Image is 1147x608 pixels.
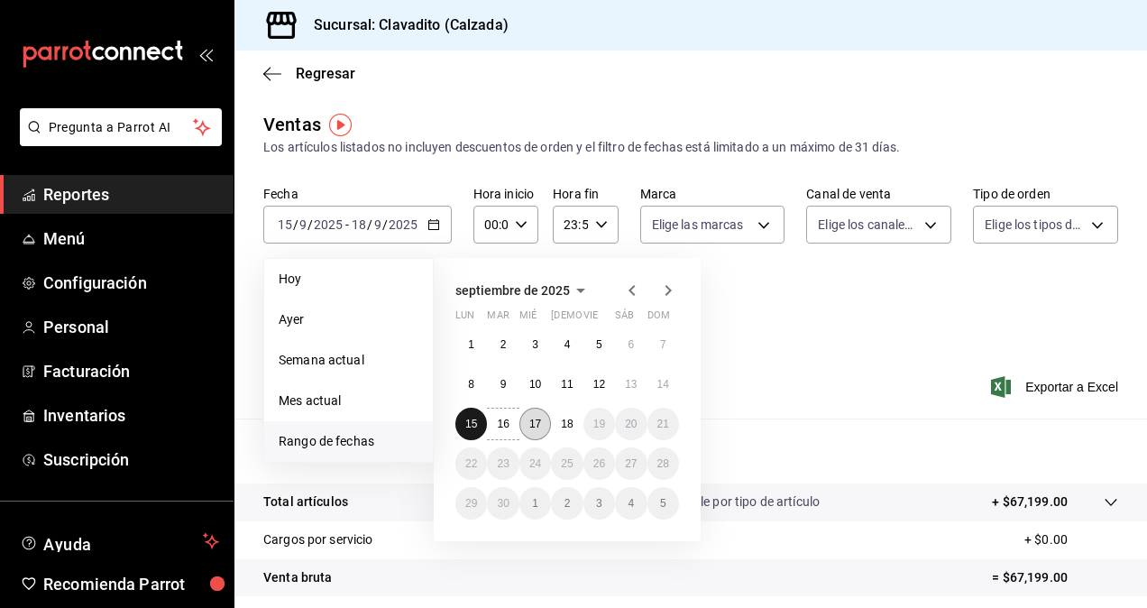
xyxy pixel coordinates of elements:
[263,530,373,549] p: Cargos por servicio
[583,447,615,480] button: 26 de septiembre de 2025
[382,217,388,232] span: /
[13,131,222,150] a: Pregunta a Parrot AI
[43,403,219,428] span: Inventarios
[519,408,551,440] button: 17 de septiembre de 2025
[293,217,298,232] span: /
[519,309,537,328] abbr: miércoles
[647,487,679,520] button: 5 de octubre de 2025
[553,188,618,200] label: Hora fin
[561,457,573,470] abbr: 25 de septiembre de 2025
[519,368,551,401] button: 10 de septiembre de 2025
[455,309,474,328] abbr: lunes
[473,188,538,200] label: Hora inicio
[465,457,477,470] abbr: 22 de septiembre de 2025
[551,447,583,480] button: 25 de septiembre de 2025
[388,217,418,232] input: ----
[500,378,507,391] abbr: 9 de septiembre de 2025
[468,378,474,391] abbr: 8 de septiembre de 2025
[43,182,219,207] span: Reportes
[465,418,477,430] abbr: 15 de septiembre de 2025
[529,457,541,470] abbr: 24 de septiembre de 2025
[657,457,669,470] abbr: 28 de septiembre de 2025
[561,418,573,430] abbr: 18 de septiembre de 2025
[519,447,551,480] button: 24 de septiembre de 2025
[263,568,332,587] p: Venta bruta
[973,188,1118,200] label: Tipo de orden
[583,328,615,361] button: 5 de septiembre de 2025
[487,368,518,401] button: 9 de septiembre de 2025
[455,487,487,520] button: 29 de septiembre de 2025
[652,216,744,234] span: Elige las marcas
[593,418,605,430] abbr: 19 de septiembre de 2025
[628,497,634,510] abbr: 4 de octubre de 2025
[298,217,307,232] input: --
[455,447,487,480] button: 22 de septiembre de 2025
[818,216,918,234] span: Elige los canales de venta
[263,111,321,138] div: Ventas
[615,447,647,480] button: 27 de septiembre de 2025
[43,447,219,472] span: Suscripción
[532,338,538,351] abbr: 3 de septiembre de 2025
[329,114,352,136] img: Tooltip marker
[596,338,602,351] abbr: 5 de septiembre de 2025
[647,309,670,328] abbr: domingo
[487,487,518,520] button: 30 de septiembre de 2025
[487,447,518,480] button: 23 de septiembre de 2025
[279,310,418,329] span: Ayer
[583,408,615,440] button: 19 de septiembre de 2025
[992,493,1068,511] p: + $67,199.00
[647,328,679,361] button: 7 de septiembre de 2025
[263,188,452,200] label: Fecha
[657,378,669,391] abbr: 14 de septiembre de 2025
[373,217,382,232] input: --
[551,309,657,328] abbr: jueves
[529,378,541,391] abbr: 10 de septiembre de 2025
[455,408,487,440] button: 15 de septiembre de 2025
[307,217,313,232] span: /
[277,217,293,232] input: --
[519,487,551,520] button: 1 de octubre de 2025
[487,309,509,328] abbr: martes
[279,270,418,289] span: Hoy
[551,328,583,361] button: 4 de septiembre de 2025
[43,226,219,251] span: Menú
[500,338,507,351] abbr: 2 de septiembre de 2025
[1024,530,1118,549] p: + $0.00
[628,338,634,351] abbr: 6 de septiembre de 2025
[43,572,219,596] span: Recomienda Parrot
[615,328,647,361] button: 6 de septiembre de 2025
[279,351,418,370] span: Semana actual
[279,432,418,451] span: Rango de fechas
[487,408,518,440] button: 16 de septiembre de 2025
[455,368,487,401] button: 8 de septiembre de 2025
[615,487,647,520] button: 4 de octubre de 2025
[263,138,1118,157] div: Los artículos listados no incluyen descuentos de orden y el filtro de fechas está limitado a un m...
[519,328,551,361] button: 3 de septiembre de 2025
[985,216,1085,234] span: Elige los tipos de orden
[497,418,509,430] abbr: 16 de septiembre de 2025
[551,368,583,401] button: 11 de septiembre de 2025
[263,493,348,511] p: Total artículos
[583,487,615,520] button: 3 de octubre de 2025
[43,271,219,295] span: Configuración
[551,487,583,520] button: 2 de octubre de 2025
[296,65,355,82] span: Regresar
[551,408,583,440] button: 18 de septiembre de 2025
[367,217,372,232] span: /
[657,418,669,430] abbr: 21 de septiembre de 2025
[615,368,647,401] button: 13 de septiembre de 2025
[995,376,1118,398] button: Exportar a Excel
[49,118,194,137] span: Pregunta a Parrot AI
[561,378,573,391] abbr: 11 de septiembre de 2025
[43,530,196,552] span: Ayuda
[487,328,518,361] button: 2 de septiembre de 2025
[596,497,602,510] abbr: 3 de octubre de 2025
[345,217,349,232] span: -
[455,280,592,301] button: septiembre de 2025
[593,457,605,470] abbr: 26 de septiembre de 2025
[647,447,679,480] button: 28 de septiembre de 2025
[279,392,418,410] span: Mes actual
[20,108,222,146] button: Pregunta a Parrot AI
[455,283,570,298] span: septiembre de 2025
